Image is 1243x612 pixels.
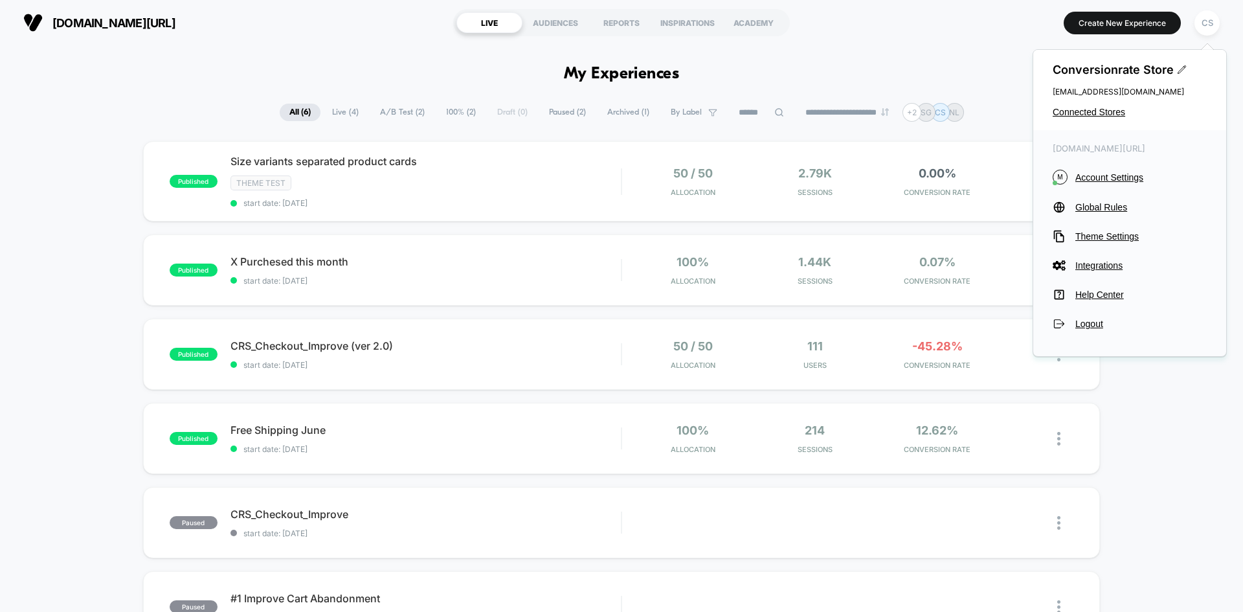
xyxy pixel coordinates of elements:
[879,445,995,454] span: CONVERSION RATE
[677,255,709,269] span: 100%
[919,255,956,269] span: 0.07%
[19,12,179,33] button: [DOMAIN_NAME][URL]
[230,255,621,268] span: X Purchesed this month
[757,445,873,454] span: Sessions
[912,339,963,353] span: -45.28%
[170,516,218,529] span: paused
[1053,288,1207,301] button: Help Center
[673,166,713,180] span: 50 / 50
[1194,10,1220,36] div: CS
[230,444,621,454] span: start date: [DATE]
[879,361,995,370] span: CONVERSION RATE
[1053,143,1207,153] span: [DOMAIN_NAME][URL]
[673,339,713,353] span: 50 / 50
[1053,259,1207,272] button: Integrations
[1057,432,1060,446] img: close
[1053,63,1207,76] span: Conversionrate Store
[230,424,621,436] span: Free Shipping June
[1075,260,1207,271] span: Integrations
[230,176,291,190] span: Theme Test
[919,166,956,180] span: 0.00%
[1053,170,1068,185] i: M
[23,13,43,32] img: Visually logo
[1075,202,1207,212] span: Global Rules
[757,361,873,370] span: Users
[1191,10,1224,36] button: CS
[1053,230,1207,243] button: Theme Settings
[677,424,709,437] span: 100%
[921,108,932,117] p: SG
[1075,319,1207,329] span: Logout
[1075,289,1207,300] span: Help Center
[1053,87,1207,96] span: [EMAIL_ADDRESS][DOMAIN_NAME]
[1064,12,1181,34] button: Create New Experience
[902,103,921,122] div: + 2
[280,104,320,121] span: All ( 6 )
[436,104,486,121] span: 100% ( 2 )
[671,361,715,370] span: Allocation
[655,12,721,33] div: INSPIRATIONS
[671,445,715,454] span: Allocation
[588,12,655,33] div: REPORTS
[807,339,823,353] span: 111
[1053,170,1207,185] button: MAccount Settings
[805,424,825,437] span: 214
[916,424,958,437] span: 12.62%
[935,108,946,117] p: CS
[1053,107,1207,117] button: Connected Stores
[757,277,873,286] span: Sessions
[721,12,787,33] div: ACADEMY
[539,104,596,121] span: Paused ( 2 )
[230,508,621,521] span: CRS_Checkout_Improve
[879,188,995,197] span: CONVERSION RATE
[564,65,680,84] h1: My Experiences
[230,276,621,286] span: start date: [DATE]
[598,104,659,121] span: Archived ( 1 )
[230,198,621,208] span: start date: [DATE]
[949,108,959,117] p: NL
[671,188,715,197] span: Allocation
[230,339,621,352] span: CRS_Checkout_Improve (ver 2.0)
[170,264,218,277] span: published
[230,592,621,605] span: #1 Improve Cart Abandonment
[1057,516,1060,530] img: close
[52,16,175,30] span: [DOMAIN_NAME][URL]
[1053,317,1207,330] button: Logout
[230,360,621,370] span: start date: [DATE]
[1075,172,1207,183] span: Account Settings
[879,277,995,286] span: CONVERSION RATE
[170,175,218,188] span: published
[230,155,621,168] span: Size variants separated product cards
[798,166,832,180] span: 2.79k
[757,188,873,197] span: Sessions
[881,108,889,116] img: end
[230,528,621,538] span: start date: [DATE]
[456,12,522,33] div: LIVE
[170,348,218,361] span: published
[522,12,588,33] div: AUDIENCES
[671,277,715,286] span: Allocation
[170,432,218,445] span: published
[798,255,831,269] span: 1.44k
[1053,201,1207,214] button: Global Rules
[671,108,702,117] span: By Label
[1075,231,1207,242] span: Theme Settings
[370,104,434,121] span: A/B Test ( 2 )
[322,104,368,121] span: Live ( 4 )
